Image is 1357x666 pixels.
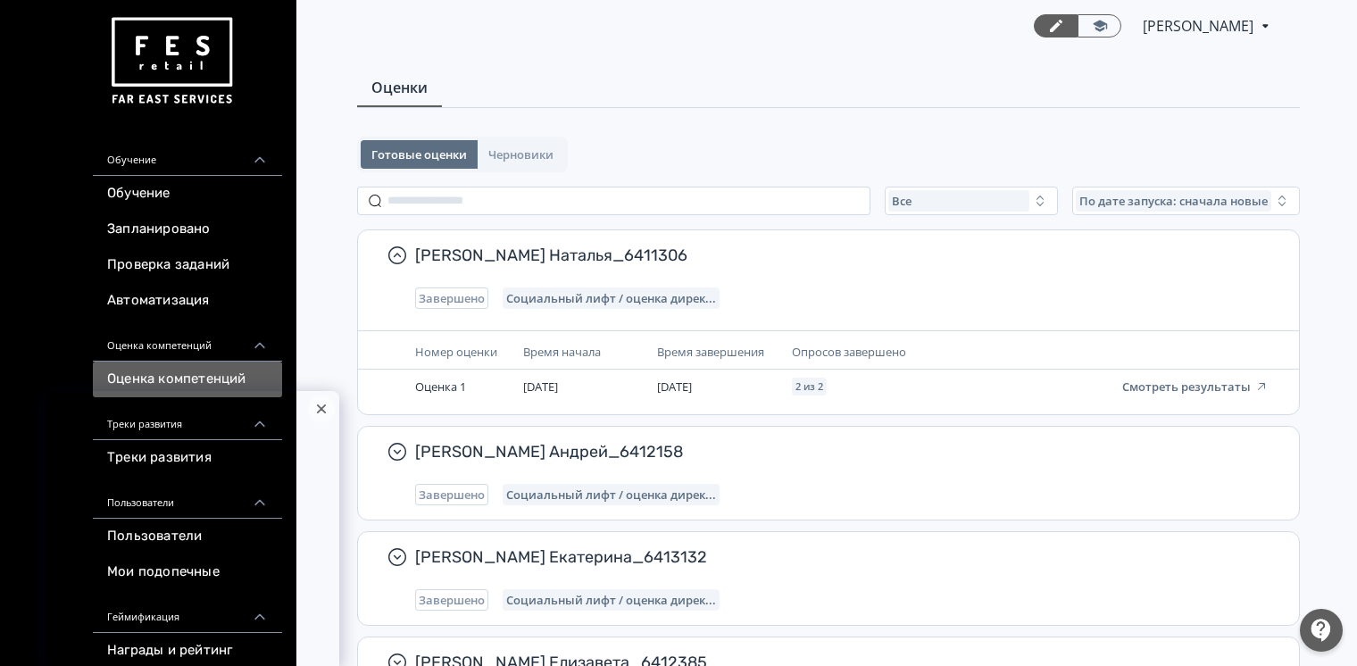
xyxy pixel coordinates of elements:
[523,379,558,395] span: [DATE]
[361,140,478,169] button: Готовые оценки
[415,379,466,395] span: Оценка 1
[506,291,716,305] span: Социальный лифт / оценка директора магазина
[523,344,601,360] span: Время начала
[885,187,1058,215] button: Все
[419,487,485,502] span: Завершено
[1079,194,1268,208] span: По дате запуска: сначала новые
[107,11,236,112] img: https://files.teachbase.ru/system/account/57463/logo/medium-936fc5084dd2c598f50a98b9cbe0469a.png
[415,441,1256,462] span: [PERSON_NAME] Андрей_6412158
[892,194,912,208] span: Все
[795,381,823,392] span: 2 из 2
[1078,14,1121,37] a: Переключиться в режим ученика
[93,212,282,247] a: Запланировано
[93,133,282,176] div: Обучение
[657,379,692,395] span: [DATE]
[371,147,467,162] span: Готовые оценки
[93,362,282,397] a: Оценка компетенций
[415,344,497,360] span: Номер оценки
[93,283,282,319] a: Автоматизация
[506,593,716,607] span: Социальный лифт / оценка директора магазина
[657,344,764,360] span: Время завершения
[478,140,564,169] button: Черновики
[415,245,1256,266] span: [PERSON_NAME] Наталья_6411306
[371,77,428,98] span: Оценки
[1072,187,1300,215] button: По дате запуска: сначала новые
[93,247,282,283] a: Проверка заданий
[419,291,485,305] span: Завершено
[419,593,485,607] span: Завершено
[488,147,554,162] span: Черновики
[1143,15,1256,37] span: Павел Дурандин
[792,344,906,360] span: Опросов завершено
[506,487,716,502] span: Социальный лифт / оценка директора магазина
[415,546,1256,568] span: [PERSON_NAME] Екатерина_6413132
[93,319,282,362] div: Оценка компетенций
[1122,379,1269,394] button: Смотреть результаты
[93,176,282,212] a: Обучение
[1122,378,1269,395] a: Смотреть результаты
